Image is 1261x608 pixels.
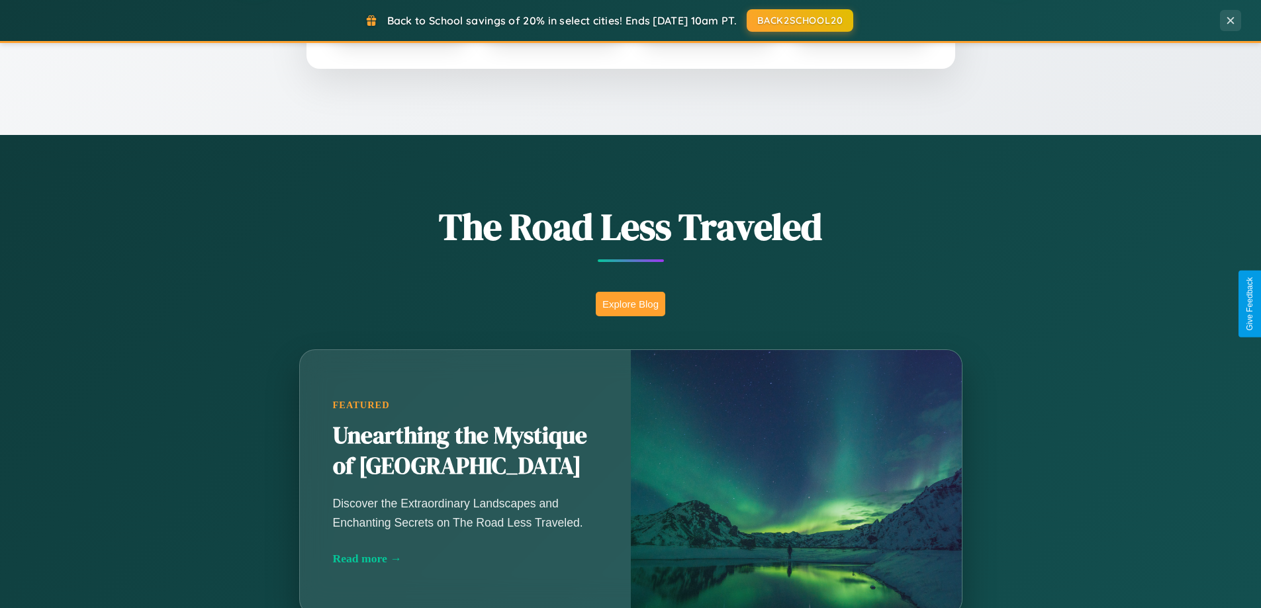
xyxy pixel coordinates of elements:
[333,421,598,482] h2: Unearthing the Mystique of [GEOGRAPHIC_DATA]
[747,9,853,32] button: BACK2SCHOOL20
[333,494,598,531] p: Discover the Extraordinary Landscapes and Enchanting Secrets on The Road Less Traveled.
[596,292,665,316] button: Explore Blog
[234,201,1028,252] h1: The Road Less Traveled
[333,400,598,411] div: Featured
[387,14,737,27] span: Back to School savings of 20% in select cities! Ends [DATE] 10am PT.
[1245,277,1254,331] div: Give Feedback
[333,552,598,566] div: Read more →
